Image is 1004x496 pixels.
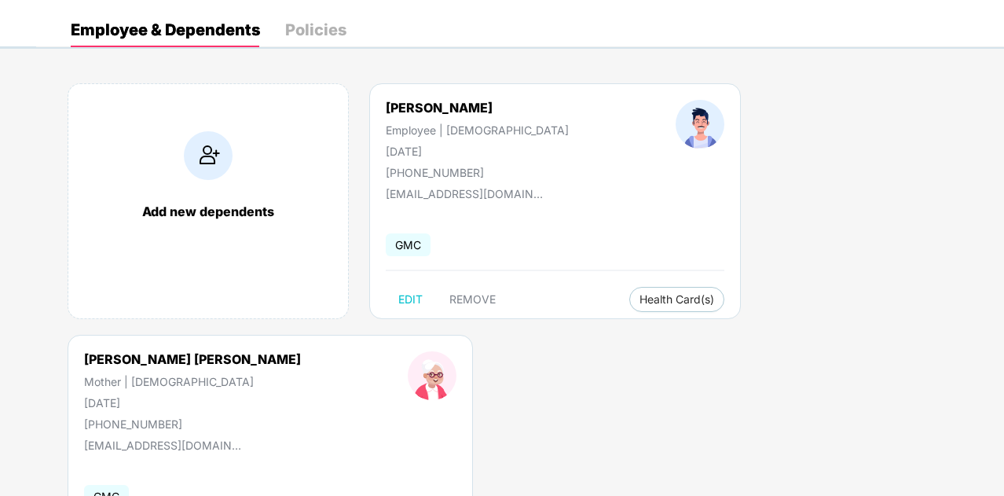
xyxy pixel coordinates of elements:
[386,287,435,312] button: EDIT
[84,417,301,431] div: [PHONE_NUMBER]
[84,439,241,452] div: [EMAIL_ADDRESS][DOMAIN_NAME]
[84,396,301,410] div: [DATE]
[285,22,346,38] div: Policies
[84,375,301,388] div: Mother | [DEMOGRAPHIC_DATA]
[676,100,724,149] img: profileImage
[386,187,543,200] div: [EMAIL_ADDRESS][DOMAIN_NAME]
[386,166,569,179] div: [PHONE_NUMBER]
[386,145,569,158] div: [DATE]
[398,293,423,306] span: EDIT
[639,296,714,303] span: Health Card(s)
[84,351,301,367] div: [PERSON_NAME] [PERSON_NAME]
[71,22,260,38] div: Employee & Dependents
[184,131,233,180] img: addIcon
[437,287,508,312] button: REMOVE
[386,100,569,116] div: [PERSON_NAME]
[449,293,496,306] span: REMOVE
[386,123,569,137] div: Employee | [DEMOGRAPHIC_DATA]
[408,351,456,400] img: profileImage
[629,287,724,312] button: Health Card(s)
[386,233,431,256] span: GMC
[84,204,332,219] div: Add new dependents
